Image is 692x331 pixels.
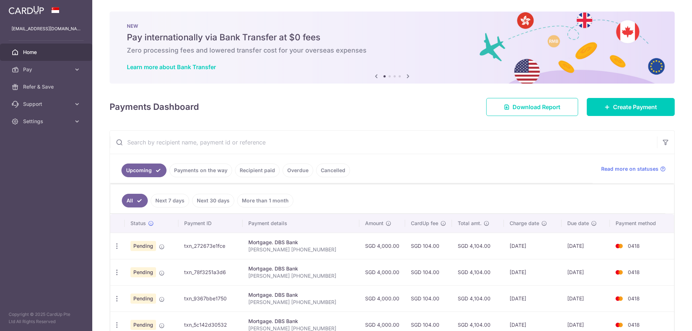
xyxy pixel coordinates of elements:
span: Read more on statuses [601,165,658,173]
span: Pay [23,66,71,73]
img: Bank Card [612,321,626,329]
span: 0418 [628,322,640,328]
td: SGD 4,104.00 [452,285,504,312]
th: Payment ID [178,214,243,233]
span: Support [23,100,71,108]
span: Pending [130,267,156,277]
span: Download Report [513,103,560,111]
td: SGD 104.00 [405,233,452,259]
span: Pending [130,320,156,330]
a: Overdue [283,164,313,177]
p: [PERSON_NAME] [PHONE_NUMBER] [248,246,354,253]
p: NEW [127,23,657,29]
img: Bank Card [612,294,626,303]
span: 0418 [628,243,640,249]
td: [DATE] [562,285,610,312]
span: Due date [567,220,589,227]
img: Bank Card [612,242,626,250]
td: txn_78f3251a3d6 [178,259,243,285]
span: Refer & Save [23,83,71,90]
p: [PERSON_NAME] [PHONE_NUMBER] [248,272,354,279]
span: Amount [365,220,383,227]
td: txn_9367bbe1750 [178,285,243,312]
img: Bank transfer banner [110,12,675,84]
span: Home [23,49,71,56]
span: Pending [130,241,156,251]
td: [DATE] [562,259,610,285]
span: Settings [23,118,71,125]
img: CardUp [9,6,44,14]
input: Search by recipient name, payment id or reference [110,131,657,154]
a: More than 1 month [237,194,293,207]
div: Mortgage. DBS Bank [248,239,354,246]
p: [EMAIL_ADDRESS][DOMAIN_NAME] [12,25,81,32]
a: Next 7 days [151,194,189,207]
a: All [122,194,148,207]
h6: Zero processing fees and lowered transfer cost for your overseas expenses [127,46,657,55]
span: CardUp fee [411,220,438,227]
a: Payments on the way [169,164,232,177]
a: Cancelled [316,164,350,177]
td: [DATE] [504,285,562,312]
img: Bank Card [612,268,626,277]
div: Mortgage. DBS Bank [248,265,354,272]
div: Mortgage. DBS Bank [248,291,354,299]
span: 0418 [628,269,640,275]
span: 0418 [628,295,640,301]
a: Create Payment [587,98,675,116]
td: txn_272673e1fce [178,233,243,259]
p: [PERSON_NAME] [PHONE_NUMBER] [248,299,354,306]
td: [DATE] [504,259,562,285]
a: Learn more about Bank Transfer [127,63,216,71]
span: Charge date [510,220,539,227]
a: Download Report [486,98,578,116]
span: Total amt. [458,220,482,227]
h4: Payments Dashboard [110,100,199,113]
a: Read more on statuses [601,165,666,173]
h5: Pay internationally via Bank Transfer at $0 fees [127,32,657,43]
span: Status [130,220,146,227]
td: SGD 4,104.00 [452,259,504,285]
span: Pending [130,294,156,304]
td: SGD 4,000.00 [359,259,405,285]
th: Payment details [243,214,359,233]
td: SGD 104.00 [405,285,452,312]
span: Create Payment [613,103,657,111]
a: Upcoming [121,164,167,177]
td: [DATE] [562,233,610,259]
a: Next 30 days [192,194,234,207]
td: SGD 104.00 [405,259,452,285]
td: SGD 4,000.00 [359,233,405,259]
th: Payment method [610,214,674,233]
a: Recipient paid [235,164,280,177]
div: Mortgage. DBS Bank [248,318,354,325]
td: SGD 4,104.00 [452,233,504,259]
td: SGD 4,000.00 [359,285,405,312]
td: [DATE] [504,233,562,259]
